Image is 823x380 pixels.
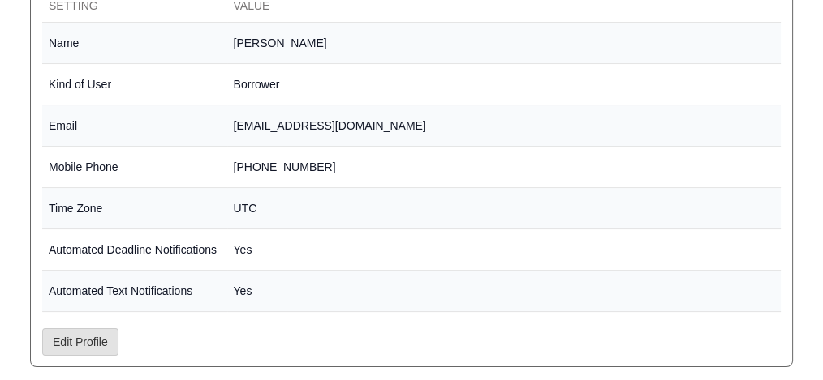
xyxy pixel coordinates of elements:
[42,271,227,312] td: Automated Text Notifications
[227,271,782,312] td: Yes
[42,147,227,188] td: Mobile Phone
[227,229,782,271] td: Yes
[42,229,227,271] td: Automated Deadline Notifications
[42,188,227,229] td: Time Zone
[227,147,782,188] td: [PHONE_NUMBER]
[42,64,227,105] td: Kind of User
[227,23,782,64] td: [PERSON_NAME]
[227,64,782,105] td: Borrower
[42,328,118,356] a: Edit Profile
[42,23,227,64] td: Name
[227,188,782,229] td: UTC
[42,105,227,147] td: Email
[227,105,782,147] td: [EMAIL_ADDRESS][DOMAIN_NAME]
